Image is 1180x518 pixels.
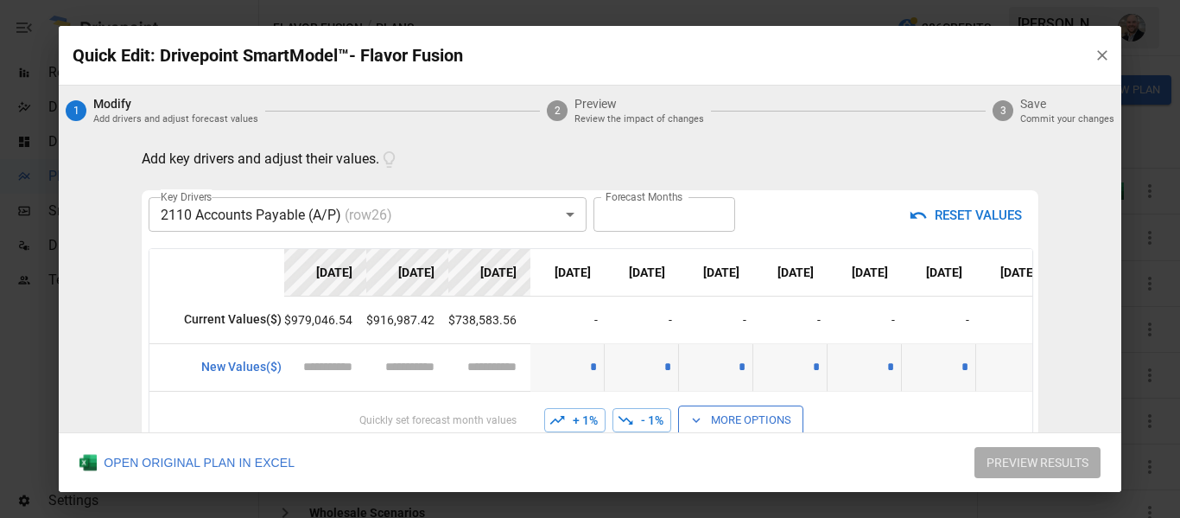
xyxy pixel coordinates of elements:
[366,297,448,344] td: $916,987.42
[530,297,605,344] td: -
[448,249,530,297] th: [DATE]
[753,249,828,297] th: [DATE]
[828,297,902,344] td: -
[902,249,976,297] th: [DATE]
[974,447,1101,478] button: PREVIEW RESULTS
[605,297,679,344] td: -
[828,249,902,297] th: [DATE]
[605,249,679,297] th: [DATE]
[448,297,530,344] td: $738,583.56
[678,406,803,436] button: More Options
[79,454,295,471] div: OPEN ORIGINAL PLAN IN EXCEL
[574,95,704,112] span: Preview
[530,249,605,297] th: [DATE]
[1020,112,1114,127] p: Commit your changes
[544,408,606,432] button: + 1%
[999,105,1006,117] text: 3
[1020,95,1114,112] span: Save
[73,42,1079,69] p: Quick Edit: Drivepoint SmartModel™- Flavor Fusion
[142,136,399,183] p: Add key drivers and adjust their values.
[903,197,1031,233] button: RESET VALUES
[163,358,284,376] p: New Values ($)
[574,112,704,127] p: Review the impact of changes
[345,207,392,223] span: (row 26 )
[163,412,517,428] p: Quickly set forecast month values
[366,249,448,297] th: [DATE]
[606,189,682,204] label: Forecast Months
[149,197,587,232] div: 2110 Accounts Payable (A/P)
[284,249,366,297] th: [DATE]
[976,297,1050,344] td: -
[679,249,753,297] th: [DATE]
[679,297,753,344] td: -
[753,297,828,344] td: -
[555,105,561,117] text: 2
[976,249,1050,297] th: [DATE]
[284,297,366,344] td: $979,046.54
[163,310,284,329] p: Current Values ($)
[902,297,976,344] td: -
[612,408,671,432] button: - 1%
